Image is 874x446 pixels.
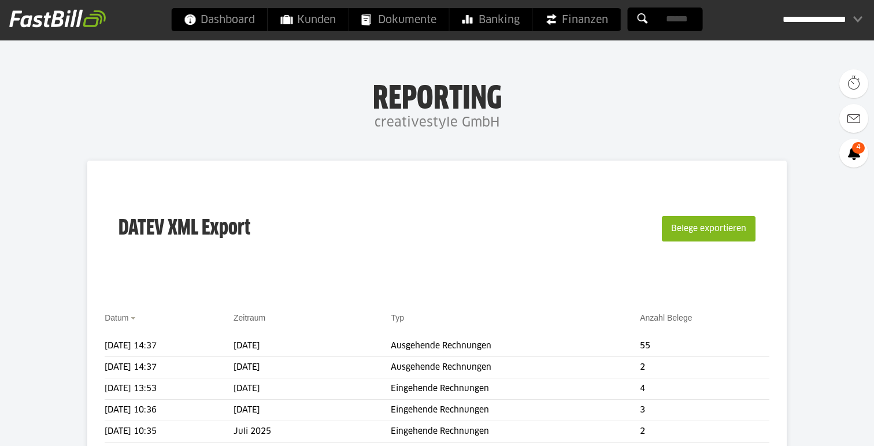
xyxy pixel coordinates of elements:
button: Belege exportieren [662,216,756,241]
td: Ausgehende Rechnungen [391,357,640,378]
td: 2 [640,357,769,378]
td: Eingehende Rechnungen [391,421,640,443]
a: 4 [839,139,868,168]
a: Kunden [268,8,349,31]
span: Banking [462,8,520,31]
a: Dokumente [349,8,449,31]
a: Anzahl Belege [640,313,692,322]
span: 4 [852,142,865,154]
a: Zeitraum [234,313,265,322]
td: [DATE] [234,336,391,357]
a: Finanzen [533,8,621,31]
td: Eingehende Rechnungen [391,400,640,421]
td: [DATE] [234,400,391,421]
a: Dashboard [172,8,268,31]
td: [DATE] 14:37 [105,357,234,378]
a: Datum [105,313,128,322]
img: fastbill_logo_white.png [9,9,106,28]
a: Typ [391,313,404,322]
span: Dokumente [362,8,436,31]
td: [DATE] 10:35 [105,421,234,443]
td: [DATE] 14:37 [105,336,234,357]
a: Banking [450,8,532,31]
td: 2 [640,421,769,443]
span: Finanzen [546,8,608,31]
td: 3 [640,400,769,421]
td: [DATE] [234,357,391,378]
td: Eingehende Rechnungen [391,378,640,400]
td: [DATE] 13:53 [105,378,234,400]
img: sort_desc.gif [131,317,138,319]
span: Dashboard [184,8,255,31]
h1: Reporting [116,81,758,112]
td: 55 [640,336,769,357]
h3: DATEV XML Export [118,192,250,266]
td: 4 [640,378,769,400]
td: Ausgehende Rechnungen [391,336,640,357]
td: [DATE] [234,378,391,400]
td: [DATE] 10:36 [105,400,234,421]
td: Juli 2025 [234,421,391,443]
iframe: Öffnet ein Widget, in dem Sie weitere Informationen finden [784,411,862,440]
span: Kunden [281,8,336,31]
